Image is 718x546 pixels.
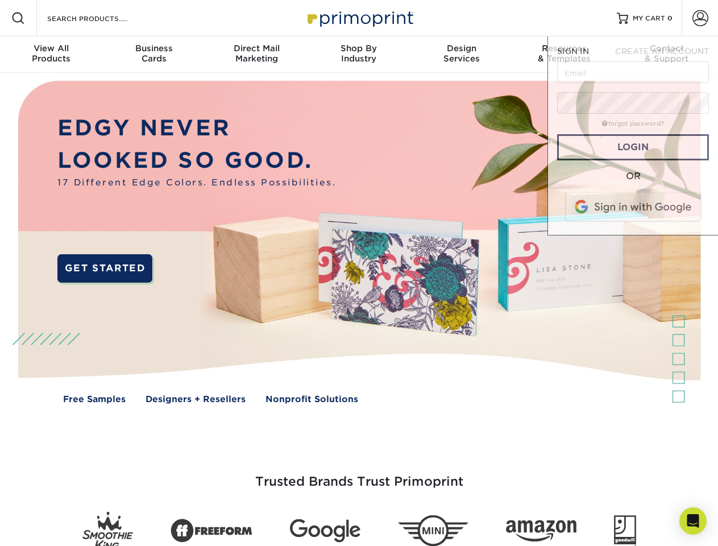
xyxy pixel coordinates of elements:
img: Google [290,519,360,543]
div: Industry [308,43,410,64]
a: Nonprofit Solutions [265,393,358,406]
p: EDGY NEVER [57,112,336,144]
a: Direct MailMarketing [205,36,308,73]
span: Design [410,43,513,53]
span: Business [102,43,205,53]
span: Shop By [308,43,410,53]
div: & Templates [513,43,615,64]
span: MY CART [633,14,665,23]
span: SIGN IN [557,47,589,56]
a: Shop ByIndustry [308,36,410,73]
div: OR [557,169,709,183]
div: Marketing [205,43,308,64]
a: Free Samples [63,393,126,406]
a: GET STARTED [57,254,152,283]
a: Designers + Resellers [146,393,246,406]
p: LOOKED SO GOOD. [57,144,336,177]
a: DesignServices [410,36,513,73]
h3: Trusted Brands Trust Primoprint [27,447,692,503]
img: Amazon [506,520,576,542]
input: Email [557,61,709,83]
img: Goodwill [614,515,636,546]
span: CREATE AN ACCOUNT [615,47,709,56]
span: 0 [667,14,673,22]
div: Cards [102,43,205,64]
img: Primoprint [302,6,416,30]
a: BusinessCards [102,36,205,73]
span: Resources [513,43,615,53]
input: SEARCH PRODUCTS..... [46,11,157,25]
div: Services [410,43,513,64]
iframe: Google Customer Reviews [3,511,97,542]
div: Open Intercom Messenger [679,507,707,535]
a: Login [557,134,709,160]
a: forgot password? [602,120,664,127]
a: Resources& Templates [513,36,615,73]
span: Direct Mail [205,43,308,53]
span: 17 Different Edge Colors. Endless Possibilities. [57,176,336,189]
